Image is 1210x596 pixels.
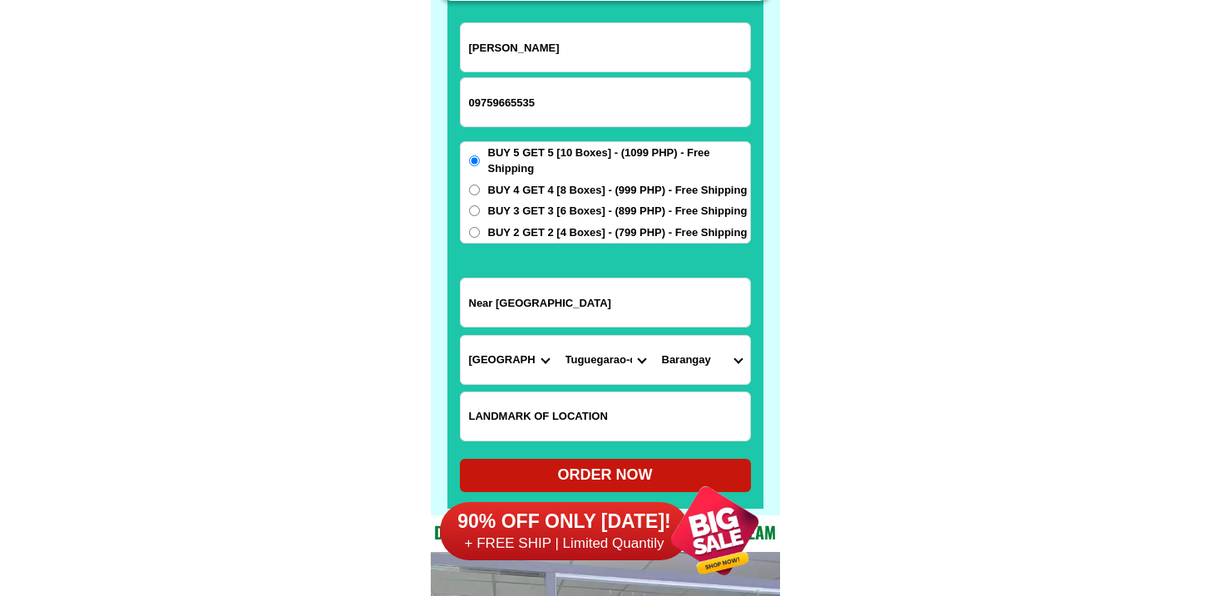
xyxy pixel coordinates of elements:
[469,227,480,238] input: BUY 2 GET 2 [4 Boxes] - (799 PHP) - Free Shipping
[460,464,751,486] div: ORDER NOW
[440,534,689,553] h6: + FREE SHIP | Limited Quantily
[431,520,780,544] h2: Dedicated and professional consulting team
[488,224,748,241] span: BUY 2 GET 2 [4 Boxes] - (799 PHP) - Free Shipping
[440,510,689,534] h6: 90% OFF ONLY [DATE]!
[488,145,750,177] span: BUY 5 GET 5 [10 Boxes] - (1099 PHP) - Free Shipping
[654,336,750,384] select: Select commune
[461,336,557,384] select: Select province
[488,203,748,219] span: BUY 3 GET 3 [6 Boxes] - (899 PHP) - Free Shipping
[469,205,480,216] input: BUY 3 GET 3 [6 Boxes] - (899 PHP) - Free Shipping
[488,182,748,199] span: BUY 4 GET 4 [8 Boxes] - (999 PHP) - Free Shipping
[461,23,750,71] input: Input full_name
[469,155,480,166] input: BUY 5 GET 5 [10 Boxes] - (1099 PHP) - Free Shipping
[461,278,750,327] input: Input address
[557,336,654,384] select: Select district
[461,392,750,441] input: Input LANDMARKOFLOCATION
[469,185,480,195] input: BUY 4 GET 4 [8 Boxes] - (999 PHP) - Free Shipping
[461,78,750,126] input: Input phone_number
